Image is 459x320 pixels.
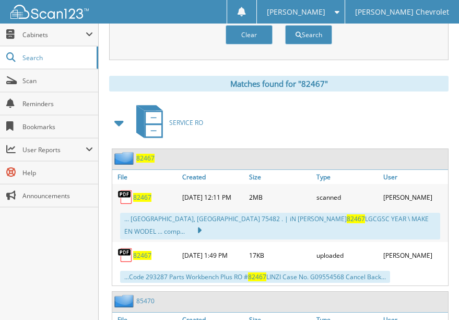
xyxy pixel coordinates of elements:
[22,122,93,131] span: Bookmarks
[267,9,325,15] span: [PERSON_NAME]
[120,271,390,283] div: ...Code 293287 Parts Workbench Plus RO # LINZI Case No. G09554568 Cancel Back...
[381,170,448,184] a: User
[347,214,365,223] span: 82467
[22,99,93,108] span: Reminders
[314,245,381,266] div: uploaded
[355,9,449,15] span: [PERSON_NAME] Chevrolet
[381,187,448,208] div: [PERSON_NAME]
[180,170,247,184] a: Created
[246,245,314,266] div: 17KB
[133,193,151,202] a: 82467
[136,154,155,163] a: 82467
[180,187,247,208] div: [DATE] 12:11 PM
[169,118,203,127] span: SERVICE RO
[114,294,136,307] img: folder2.png
[314,170,381,184] a: Type
[407,270,459,320] iframe: Chat Widget
[285,25,332,44] button: Search
[248,272,266,281] span: 82467
[133,251,151,260] a: 82467
[109,76,449,92] div: Matches found for "82467"
[130,102,203,143] a: SERVICE RO
[117,247,133,263] img: PDF.png
[22,76,93,85] span: Scan
[22,30,86,39] span: Cabinets
[226,25,273,44] button: Clear
[246,187,314,208] div: 2MB
[22,53,91,62] span: Search
[246,170,314,184] a: Size
[120,213,440,239] div: ... [GEOGRAPHIC_DATA], [GEOGRAPHIC_DATA] 75482 . | iN [PERSON_NAME] LGCGSC YEAR \ MAKE EN WODEL ....
[180,245,247,266] div: [DATE] 1:49 PM
[112,170,180,184] a: File
[136,296,155,305] a: 85470
[314,187,381,208] div: scanned
[381,245,448,266] div: [PERSON_NAME]
[114,152,136,165] img: folder2.png
[10,5,89,19] img: scan123-logo-white.svg
[117,189,133,205] img: PDF.png
[22,191,93,200] span: Announcements
[22,168,93,177] span: Help
[22,145,86,154] span: User Reports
